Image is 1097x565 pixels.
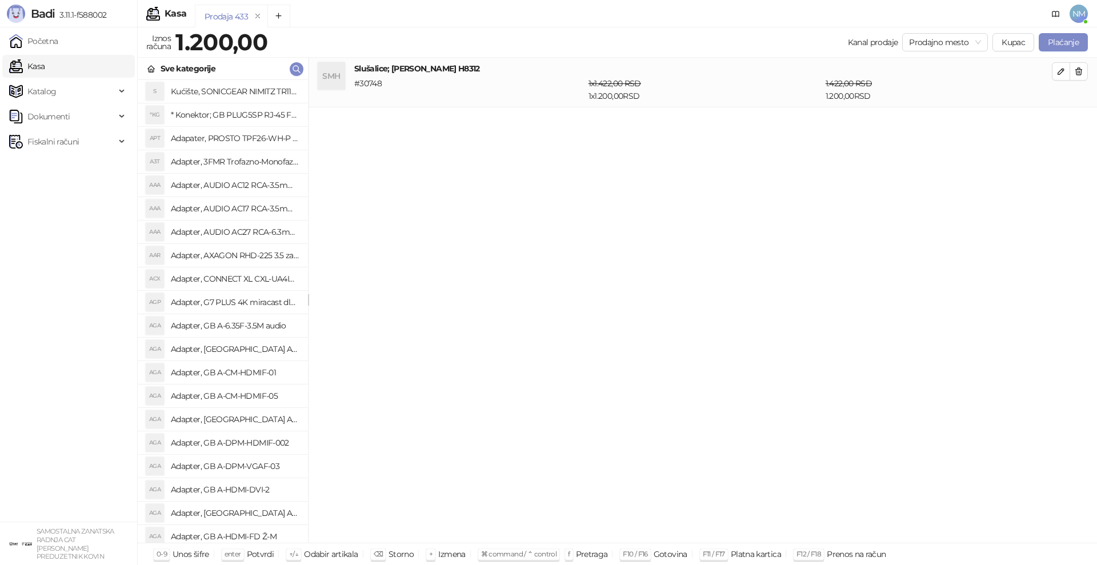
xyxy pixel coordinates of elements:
div: A3T [146,153,164,171]
h4: Slušalice; [PERSON_NAME] H8312 [354,62,1052,75]
h4: Adapter, [GEOGRAPHIC_DATA] A-CMU3-LAN-05 hub [171,410,299,428]
span: 0-9 [157,550,167,558]
span: F11 / F17 [703,550,725,558]
div: grid [138,80,308,543]
a: Kasa [9,55,45,78]
span: f [568,550,570,558]
div: Izmena [438,547,465,562]
div: Storno [389,547,414,562]
div: # 30748 [352,77,586,102]
span: F12 / F18 [796,550,821,558]
img: Logo [7,5,25,23]
span: ⌫ [374,550,383,558]
h4: Adapter, 3FMR Trofazno-Monofazni [171,153,299,171]
span: Badi [31,7,55,21]
span: enter [225,550,241,558]
div: AAR [146,246,164,265]
span: Prodajno mesto [909,34,981,51]
span: 1.422,00 RSD [826,78,872,89]
h4: Adapter, [GEOGRAPHIC_DATA] A-HDMI-FC Ž-M [171,504,299,522]
div: 1 x 1.200,00 RSD [586,77,823,102]
div: Gotovina [654,547,687,562]
h4: Adapter, GB A-CM-HDMIF-05 [171,387,299,405]
div: AGA [146,504,164,522]
div: AAA [146,223,164,241]
button: remove [250,11,265,21]
div: ACX [146,270,164,288]
div: AAA [146,199,164,218]
h4: Adapter, CONNECT XL CXL-UA4IN1 putni univerzalni [171,270,299,288]
div: Unos šifre [173,547,209,562]
div: Kanal prodaje [848,36,898,49]
h4: Adapter, GB A-HDMI-DVI-2 [171,480,299,499]
div: Iznos računa [144,31,173,54]
div: APT [146,129,164,147]
div: SMH [318,62,345,90]
div: AAA [146,176,164,194]
h4: Adapter, GB A-HDMI-FD Ž-M [171,527,299,546]
div: AGA [146,527,164,546]
span: ↑/↓ [289,550,298,558]
div: Pretraga [576,547,608,562]
div: Platna kartica [731,547,781,562]
div: AGA [146,480,164,499]
div: Potvrdi [247,547,274,562]
h4: Adapater, PROSTO TPF26-WH-P razdelnik [171,129,299,147]
div: Sve kategorije [161,62,215,75]
h4: Adapter, AXAGON RHD-225 3.5 za 2x2.5 [171,246,299,265]
h4: Adapter, GB A-DPM-VGAF-03 [171,457,299,475]
div: AGP [146,293,164,311]
h4: Adapter, AUDIO AC17 RCA-3.5mm stereo [171,199,299,218]
span: 3.11.1-f588002 [55,10,106,20]
div: AGA [146,363,164,382]
div: AGA [146,410,164,428]
h4: Adapter, GB A-DPM-HDMIF-002 [171,434,299,452]
div: AGA [146,434,164,452]
div: Prodaja 433 [205,10,248,23]
div: AGA [146,387,164,405]
h4: Kućište, SONICGEAR NIMITZ TR1100 belo BEZ napajanja [171,82,299,101]
button: Add tab [267,5,290,27]
span: F10 / F16 [623,550,647,558]
h4: Adapter, G7 PLUS 4K miracast dlna airplay za TV [171,293,299,311]
span: Fiskalni računi [27,130,79,153]
span: NM [1070,5,1088,23]
span: ⌘ command / ⌃ control [481,550,557,558]
h4: Adapter, GB A-6.35F-3.5M audio [171,316,299,335]
span: Katalog [27,80,57,103]
small: SAMOSTALNA ZANATSKA RADNJA CAT [PERSON_NAME] PREDUZETNIK KOVIN [37,527,114,560]
div: AGA [146,316,164,335]
span: + [429,550,433,558]
div: Prenos na račun [827,547,886,562]
div: Odabir artikala [304,547,358,562]
div: AGA [146,457,164,475]
a: Početna [9,30,58,53]
strong: 1.200,00 [175,28,267,56]
span: Dokumenti [27,105,70,128]
h4: * Konektor; GB PLUG5SP RJ-45 FTP Kat.5 [171,106,299,124]
div: 1.200,00 RSD [823,77,1054,102]
h4: Adapter, [GEOGRAPHIC_DATA] A-AC-UKEU-001 UK na EU 7.5A [171,340,299,358]
button: Kupac [992,33,1034,51]
span: 1 x 1.422,00 RSD [588,78,641,89]
div: Kasa [165,9,186,18]
button: Plaćanje [1039,33,1088,51]
h4: Adapter, GB A-CM-HDMIF-01 [171,363,299,382]
img: 64x64-companyLogo-ae27db6e-dfce-48a1-b68e-83471bd1bffd.png [9,532,32,555]
a: Dokumentacija [1047,5,1065,23]
div: S [146,82,164,101]
div: AGA [146,340,164,358]
h4: Adapter, AUDIO AC12 RCA-3.5mm mono [171,176,299,194]
h4: Adapter, AUDIO AC27 RCA-6.3mm stereo [171,223,299,241]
